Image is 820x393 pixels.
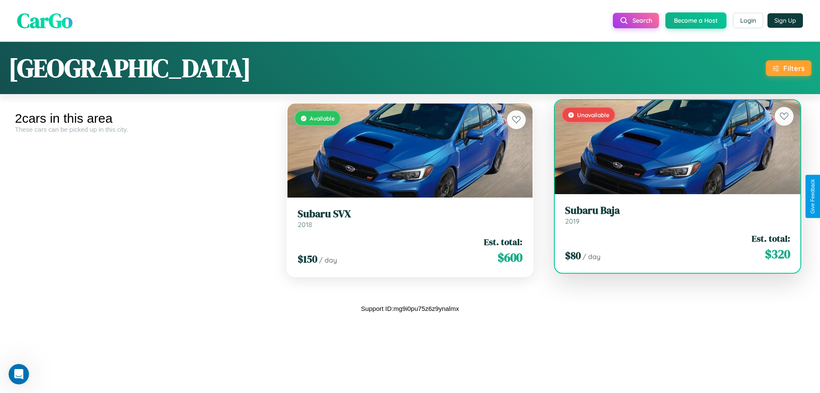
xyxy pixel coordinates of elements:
span: Available [310,115,335,122]
span: Search [633,17,652,24]
a: Subaru SVX2018 [298,208,523,229]
span: $ 320 [765,245,790,263]
span: / day [583,252,600,261]
iframe: Intercom live chat [9,364,29,384]
span: Est. total: [752,232,790,245]
span: 2018 [298,220,312,229]
span: / day [319,256,337,264]
button: Search [613,13,659,28]
span: $ 600 [498,249,522,266]
button: Filters [766,60,811,76]
p: Support ID: mg9i0pu75z6z9ynalmx [361,303,459,314]
div: These cars can be picked up in this city. [15,126,270,133]
a: Subaru Baja2019 [565,204,790,225]
h1: [GEOGRAPHIC_DATA] [9,50,251,86]
div: Filters [783,64,805,73]
span: CarGo [17,6,73,35]
span: $ 150 [298,252,317,266]
h3: Subaru Baja [565,204,790,217]
div: 2 cars in this area [15,111,270,126]
button: Sign Up [767,13,803,28]
span: Unavailable [577,111,609,118]
h3: Subaru SVX [298,208,523,220]
span: 2019 [565,217,580,225]
div: Give Feedback [810,179,816,214]
button: Login [733,13,763,28]
button: Become a Host [665,12,726,29]
span: $ 80 [565,248,581,263]
span: Est. total: [484,236,522,248]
